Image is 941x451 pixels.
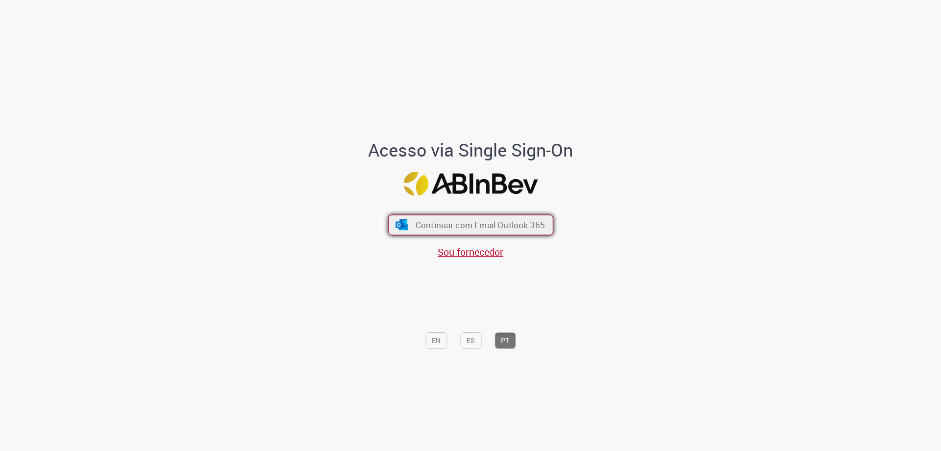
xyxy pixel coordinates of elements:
h1: Acesso via Single Sign-On [335,140,607,160]
a: Sou fornecedor [438,245,503,259]
button: PT [495,332,516,349]
img: Logo ABInBev [403,172,538,196]
span: Continuar com Email Outlook 365 [415,219,545,231]
button: ícone Azure/Microsoft 360 Continuar com Email Outlook 365 [388,215,553,236]
img: ícone Azure/Microsoft 360 [395,219,409,230]
button: ES [460,332,481,349]
button: EN [425,332,447,349]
